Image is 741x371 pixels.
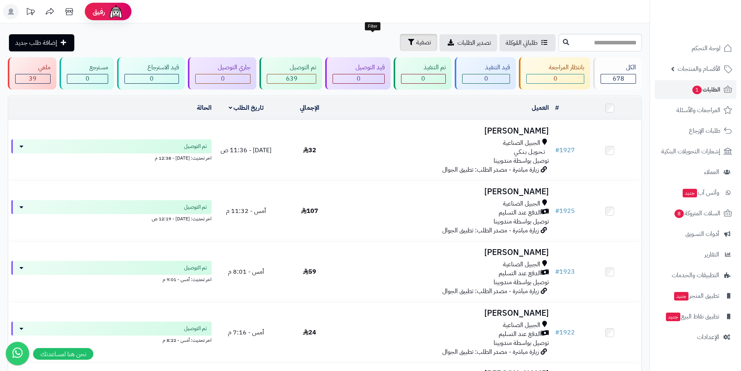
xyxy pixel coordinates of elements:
a: التقارير [655,245,736,264]
span: توصيل بواسطة مندوبينا [494,338,549,348]
span: جديد [666,313,680,321]
a: لوحة التحكم [655,39,736,58]
div: 0 [462,74,510,83]
a: جاري التوصيل 0 [186,57,258,90]
span: 0 [357,74,361,83]
span: رفيق [93,7,105,16]
a: المراجعات والأسئلة [655,101,736,120]
span: 639 [286,74,298,83]
a: تحديثات المنصة [21,4,40,21]
span: أمس - 7:16 م [228,328,264,337]
button: تصفية [400,34,437,51]
span: تم التوصيل [184,142,207,150]
a: التطبيقات والخدمات [655,266,736,285]
span: تصدير الطلبات [457,38,491,47]
div: الكل [601,63,636,72]
a: إضافة طلب جديد [9,34,74,51]
div: بانتظار المراجعة [526,63,585,72]
span: # [555,206,559,216]
span: التطبيقات والخدمات [672,270,719,281]
span: إضافة طلب جديد [15,38,57,47]
a: #1925 [555,206,575,216]
span: إشعارات التحويلات البنكية [661,146,720,157]
h3: [PERSON_NAME] [344,248,549,257]
span: زيارة مباشرة - مصدر الطلب: تطبيق الجوال [442,226,539,235]
a: تم التنفيذ 0 [392,57,454,90]
span: أمس - 8:01 م [228,267,264,276]
span: تطبيق نقاط البيع [665,311,719,322]
span: زيارة مباشرة - مصدر الطلب: تطبيق الجوال [442,165,539,174]
span: طلباتي المُوكلة [506,38,538,47]
a: الإعدادات [655,328,736,346]
span: 59 [303,267,316,276]
a: تصدير الطلبات [440,34,497,51]
a: إشعارات التحويلات البنكية [655,142,736,161]
span: 0 [86,74,89,83]
span: تصفية [416,38,431,47]
div: Filter [365,22,380,31]
span: تـحـويـل بـنـكـي [514,148,545,156]
span: 0 [484,74,488,83]
h3: [PERSON_NAME] [344,127,549,135]
span: 0 [150,74,154,83]
div: 0 [401,74,446,83]
div: تم التوصيل [267,63,316,72]
span: الجبيل الصناعية [503,321,540,330]
a: قيد التوصيل 0 [324,57,392,90]
span: الجبيل الصناعية [503,199,540,208]
div: 0 [333,74,384,83]
a: وآتس آبجديد [655,183,736,202]
a: العميل [532,103,549,113]
div: 0 [527,74,584,83]
span: جديد [674,292,688,301]
span: الأقسام والمنتجات [678,63,720,74]
a: قيد التنفيذ 0 [453,57,517,90]
span: 0 [221,74,225,83]
div: قيد الاسترجاع [124,63,179,72]
div: 639 [267,74,316,83]
a: الطلبات1 [655,80,736,99]
a: العملاء [655,163,736,181]
a: #1922 [555,328,575,337]
a: تاريخ الطلب [229,103,264,113]
a: #1927 [555,146,575,155]
a: السلات المتروكة8 [655,204,736,223]
span: 0 [421,74,425,83]
img: logo-2.png [688,6,734,22]
span: العملاء [704,167,719,178]
a: الكل678 [592,57,643,90]
div: مسترجع [67,63,109,72]
div: اخر تحديث: أمس - 9:01 م [11,275,212,283]
div: قيد التنفيذ [462,63,510,72]
span: المراجعات والأسئلة [676,105,720,116]
span: 32 [303,146,316,155]
div: تم التنفيذ [401,63,446,72]
span: أمس - 11:32 م [226,206,266,216]
span: الجبيل الصناعية [503,260,540,269]
span: # [555,328,559,337]
span: تطبيق المتجر [673,290,719,301]
span: لوحة التحكم [692,43,720,54]
span: 24 [303,328,316,337]
a: ملغي 39 [6,57,58,90]
div: 0 [125,74,179,83]
div: 39 [16,74,50,83]
div: جاري التوصيل [195,63,251,72]
span: # [555,146,559,155]
h3: [PERSON_NAME] [344,187,549,196]
span: الطلبات [692,84,720,95]
span: الدفع عند التسليم [499,208,541,217]
span: 107 [301,206,318,216]
span: التقارير [704,249,719,260]
span: وآتس آب [682,187,719,198]
div: اخر تحديث: [DATE] - 12:38 م [11,153,212,162]
span: الجبيل الصناعية [503,139,540,148]
div: 0 [196,74,251,83]
span: زيارة مباشرة - مصدر الطلب: تطبيق الجوال [442,287,539,296]
span: 0 [554,74,557,83]
span: الإعدادات [697,332,719,343]
a: تطبيق المتجرجديد [655,287,736,305]
span: زيارة مباشرة - مصدر الطلب: تطبيق الجوال [442,347,539,357]
a: بانتظار المراجعة 0 [517,57,592,90]
a: الإجمالي [300,103,319,113]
